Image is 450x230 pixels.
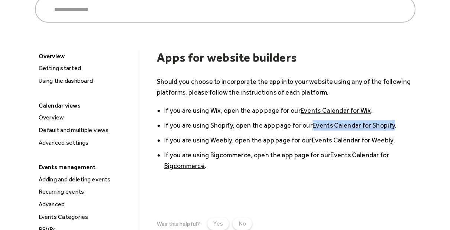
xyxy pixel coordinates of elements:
[207,217,229,230] a: Yes
[239,219,246,228] div: No
[36,138,135,148] a: Advanced settings
[164,120,415,131] li: If you are using Shopify, open the app page for our .
[36,113,135,122] a: Overview
[157,220,200,227] div: Was this helpful?
[36,212,135,222] a: Events Categories
[36,63,135,73] a: Getting started
[36,175,135,184] a: Adding and deleting events
[35,161,134,173] div: Events management
[35,100,134,111] div: Calendar views
[312,136,394,144] a: Events Calendar for Weebly
[157,177,415,188] p: ‍
[157,76,415,98] p: Should you choose to incorporate the app into your website using any of the following platforms, ...
[301,106,371,114] a: Events Calendar for Wix
[36,200,135,209] a: Advanced
[164,105,415,116] li: If you are using Wix, open the app page for our .
[36,125,135,135] a: Default and multiple views
[213,219,223,228] div: Yes
[157,50,415,65] h1: Apps for website builders
[313,121,395,129] a: Events Calendar for Shopify
[36,187,135,197] a: Recurring events
[164,135,415,145] li: If you are using Weebly, open the app page for our .
[35,50,134,62] div: Overview
[164,149,415,171] li: If you are using Bigcommerce, open the app page for our .
[36,76,135,86] a: Using the dashboard
[233,217,252,230] a: No
[164,151,389,170] a: Events Calendar for Bigcommerce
